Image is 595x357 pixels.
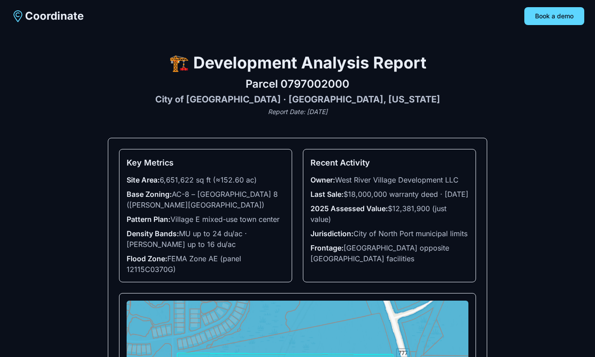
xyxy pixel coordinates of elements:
[11,9,84,23] a: Coordinate
[25,9,84,23] span: Coordinate
[310,204,388,213] span: 2025 Assessed Value:
[127,175,160,184] span: Site Area:
[310,242,468,264] li: [GEOGRAPHIC_DATA] opposite [GEOGRAPHIC_DATA] facilities
[127,253,285,275] li: FEMA Zone AE (panel 12115C0370G)
[108,93,487,106] h3: City of [GEOGRAPHIC_DATA] · [GEOGRAPHIC_DATA], [US_STATE]
[127,190,172,199] span: Base Zoning:
[127,254,167,263] span: Flood Zone:
[310,203,468,225] li: $12,381,900 (just value)
[127,215,170,224] span: Pattern Plan:
[310,243,344,252] span: Frontage:
[310,174,468,185] li: West River Village Development LLC
[310,175,335,184] span: Owner:
[127,174,285,185] li: 6,651,622 sq ft (≈152.60 ac)
[310,157,468,169] h3: Recent Activity
[524,7,584,25] button: Book a demo
[127,157,285,169] h3: Key Metrics
[108,77,487,91] h2: Parcel 0797002000
[310,228,468,239] li: City of North Port municipal limits
[127,214,285,225] li: Village E mixed-use town center
[310,229,353,238] span: Jurisdiction:
[127,189,285,210] li: AC-8 – [GEOGRAPHIC_DATA] 8 ([PERSON_NAME][GEOGRAPHIC_DATA])
[11,9,25,23] img: Coordinate
[108,54,487,72] h1: 🏗️ Development Analysis Report
[127,228,285,250] li: MU up to 24 du/ac · [PERSON_NAME] up to 16 du/ac
[310,190,344,199] span: Last Sale:
[108,107,487,116] p: Report Date: [DATE]
[310,189,468,200] li: $18,000,000 warranty deed · [DATE]
[127,229,179,238] span: Density Bands:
